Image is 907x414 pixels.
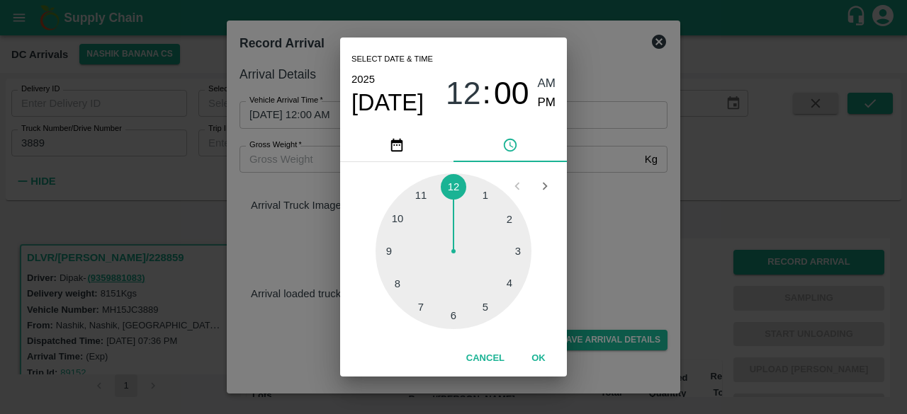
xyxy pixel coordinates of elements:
[483,74,491,112] span: :
[351,70,375,88] button: 2025
[494,74,529,112] button: 00
[516,346,561,371] button: OK
[446,74,481,112] button: 12
[351,88,424,117] button: [DATE]
[461,346,510,371] button: Cancel
[494,75,529,112] span: 00
[538,74,556,93] button: AM
[538,93,556,113] button: PM
[531,173,558,200] button: Open next view
[351,49,433,70] span: Select date & time
[453,128,567,162] button: pick time
[340,128,453,162] button: pick date
[446,75,481,112] span: 12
